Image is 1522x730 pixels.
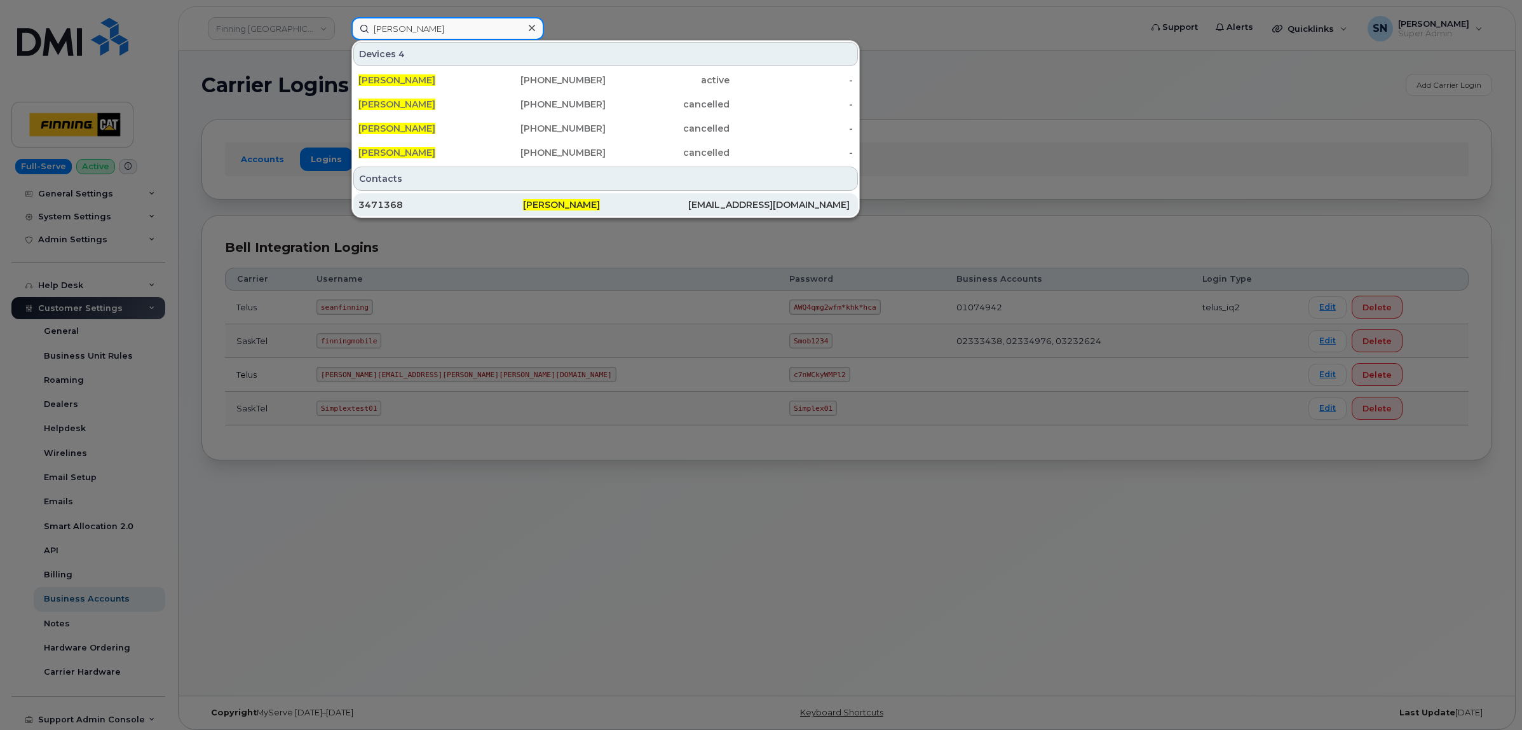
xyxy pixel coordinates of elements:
span: [PERSON_NAME] [358,99,435,110]
div: Contacts [353,167,858,191]
div: [PHONE_NUMBER] [482,122,606,135]
a: [PERSON_NAME][PHONE_NUMBER]cancelled- [353,141,858,164]
span: 4 [398,48,405,60]
span: [PERSON_NAME] [358,123,435,134]
div: [PHONE_NUMBER] [482,98,606,111]
a: [PERSON_NAME][PHONE_NUMBER]cancelled- [353,93,858,116]
div: - [730,74,853,86]
div: - [730,146,853,159]
div: - [730,122,853,135]
div: active [606,74,730,86]
a: [PERSON_NAME][PHONE_NUMBER]active- [353,69,858,92]
div: [PHONE_NUMBER] [482,74,606,86]
a: [PERSON_NAME][PHONE_NUMBER]cancelled- [353,117,858,140]
span: [PERSON_NAME] [358,147,435,158]
div: [PHONE_NUMBER] [482,146,606,159]
div: cancelled [606,98,730,111]
a: 3471368[PERSON_NAME][EMAIL_ADDRESS][DOMAIN_NAME] [353,193,858,216]
span: [PERSON_NAME] [523,199,600,210]
div: cancelled [606,146,730,159]
div: Devices [353,42,858,66]
div: - [730,98,853,111]
div: cancelled [606,122,730,135]
div: 3471368 [358,198,523,211]
div: [EMAIL_ADDRESS][DOMAIN_NAME] [688,198,853,211]
span: [PERSON_NAME] [358,74,435,86]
